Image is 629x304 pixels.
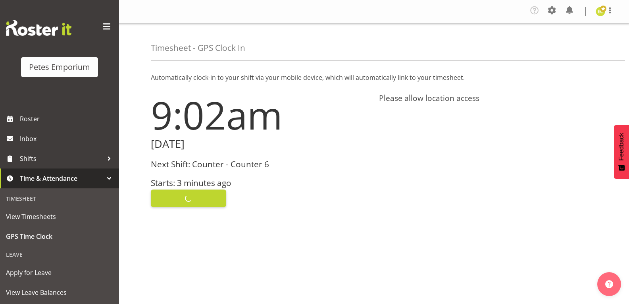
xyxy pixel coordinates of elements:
[29,61,90,73] div: Petes Emporium
[151,178,369,188] h3: Starts: 3 minutes ago
[618,133,625,161] span: Feedback
[6,211,113,223] span: View Timesheets
[2,227,117,246] a: GPS Time Clock
[2,190,117,207] div: Timesheet
[151,43,245,52] h4: Timesheet - GPS Clock In
[2,207,117,227] a: View Timesheets
[151,93,369,136] h1: 9:02am
[614,125,629,179] button: Feedback - Show survey
[151,138,369,150] h2: [DATE]
[6,267,113,279] span: Apply for Leave
[6,230,113,242] span: GPS Time Clock
[20,153,103,165] span: Shifts
[20,133,115,145] span: Inbox
[6,287,113,298] span: View Leave Balances
[2,263,117,283] a: Apply for Leave
[151,73,597,82] p: Automatically clock-in to your shift via your mobile device, which will automatically link to you...
[6,20,71,36] img: Rosterit website logo
[596,7,605,16] img: emma-croft7499.jpg
[2,246,117,263] div: Leave
[20,113,115,125] span: Roster
[2,283,117,302] a: View Leave Balances
[151,160,369,169] h3: Next Shift: Counter - Counter 6
[379,93,598,103] h4: Please allow location access
[20,172,103,184] span: Time & Attendance
[605,280,613,288] img: help-xxl-2.png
